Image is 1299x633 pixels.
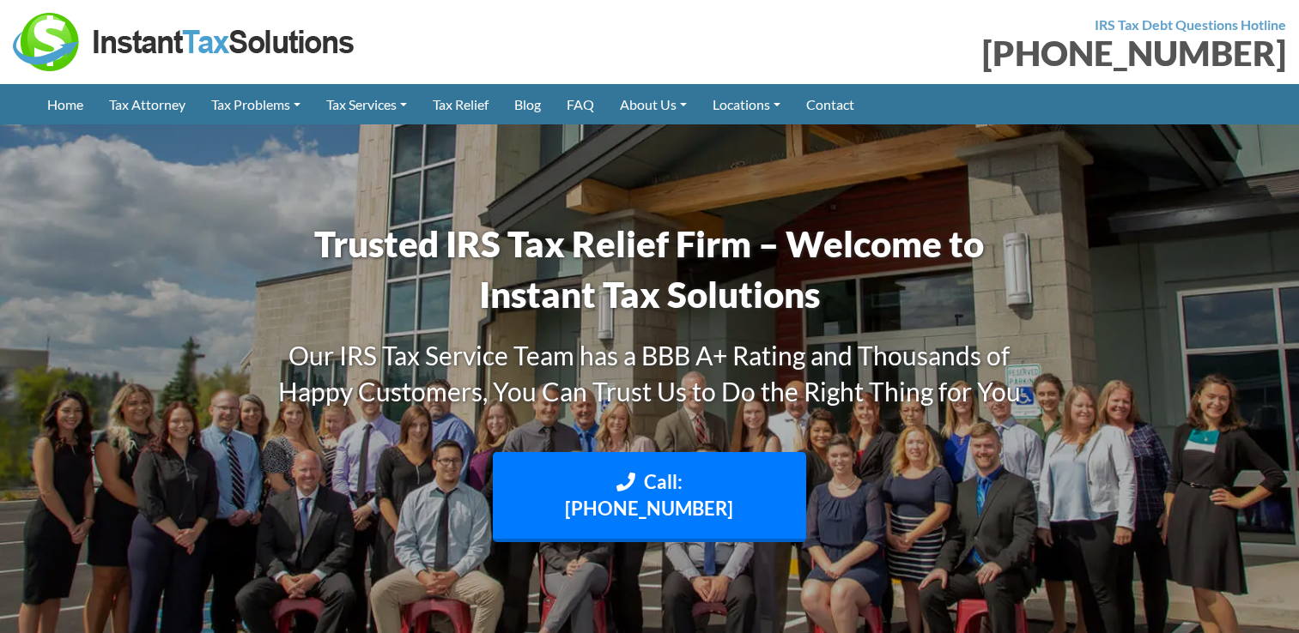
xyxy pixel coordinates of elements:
a: Blog [501,84,554,124]
a: Tax Relief [420,84,501,124]
a: Home [34,84,96,124]
a: Tax Attorney [96,84,198,124]
a: About Us [607,84,700,124]
a: Contact [793,84,867,124]
img: Instant Tax Solutions Logo [13,13,356,71]
a: Call: [PHONE_NUMBER] [493,452,807,543]
a: Tax Services [313,84,420,124]
div: [PHONE_NUMBER] [663,36,1287,70]
h1: Trusted IRS Tax Relief Firm – Welcome to Instant Tax Solutions [255,219,1045,320]
a: Tax Problems [198,84,313,124]
h3: Our IRS Tax Service Team has a BBB A+ Rating and Thousands of Happy Customers, You Can Trust Us t... [255,337,1045,409]
a: Instant Tax Solutions Logo [13,32,356,48]
a: Locations [700,84,793,124]
strong: IRS Tax Debt Questions Hotline [1095,16,1286,33]
a: FAQ [554,84,607,124]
